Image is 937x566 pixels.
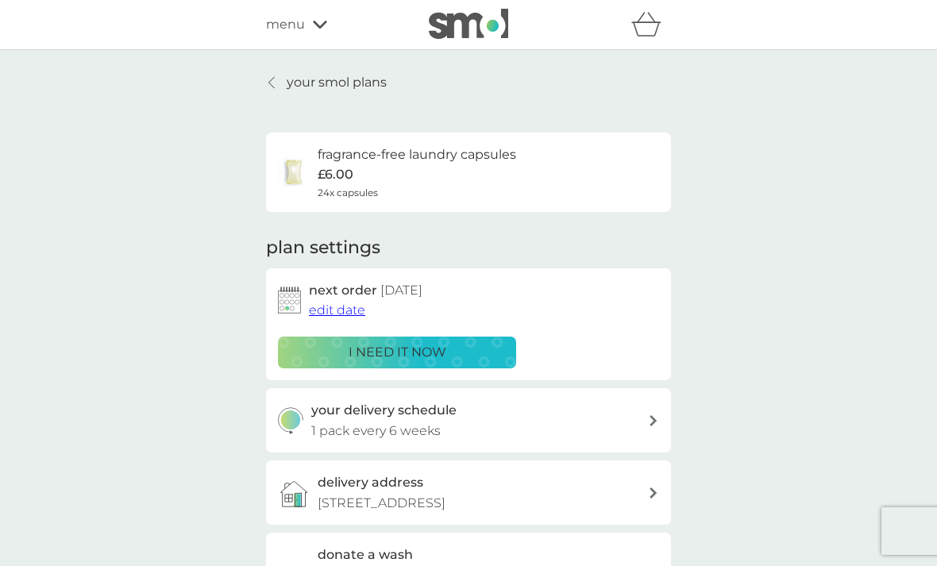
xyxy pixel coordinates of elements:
[287,72,387,93] p: your smol plans
[266,72,387,93] a: your smol plans
[309,302,365,318] span: edit date
[318,164,353,185] p: £6.00
[278,337,516,368] button: i need it now
[266,236,380,260] h2: plan settings
[429,9,508,39] img: smol
[318,493,445,514] p: [STREET_ADDRESS]
[278,156,310,188] img: fragrance-free laundry capsules
[309,300,365,321] button: edit date
[266,14,305,35] span: menu
[631,9,671,40] div: basket
[266,460,671,525] a: delivery address[STREET_ADDRESS]
[266,388,671,452] button: your delivery schedule1 pack every 6 weeks
[318,472,423,493] h3: delivery address
[318,185,378,200] span: 24x capsules
[380,283,422,298] span: [DATE]
[311,421,441,441] p: 1 pack every 6 weeks
[318,144,516,165] h6: fragrance-free laundry capsules
[311,400,457,421] h3: your delivery schedule
[318,545,413,565] h3: donate a wash
[309,280,422,301] h2: next order
[349,342,446,363] p: i need it now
